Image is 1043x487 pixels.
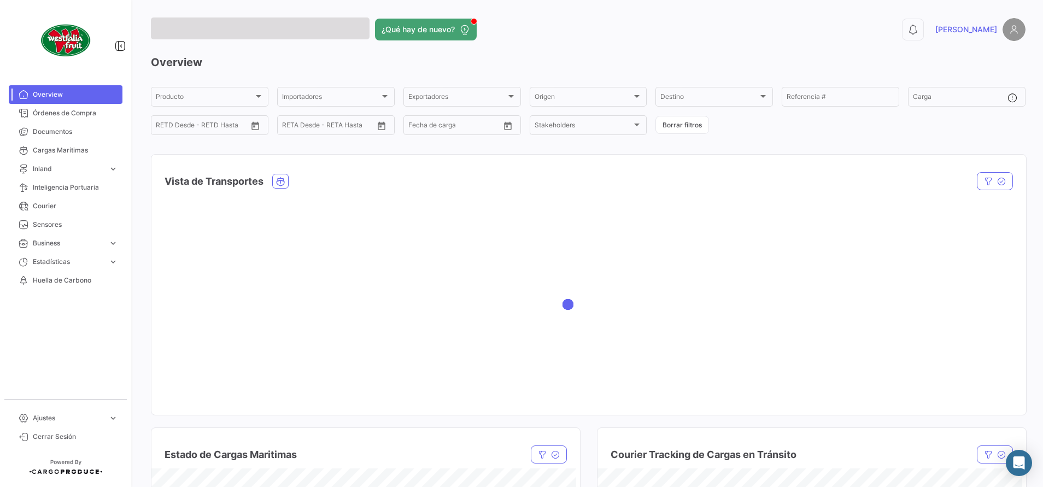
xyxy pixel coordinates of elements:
[183,123,226,131] input: Hasta
[33,432,118,442] span: Cerrar Sesión
[33,275,118,285] span: Huella de Carbono
[436,123,479,131] input: Hasta
[500,118,516,134] button: Open calendar
[108,257,118,267] span: expand_more
[9,141,122,160] a: Cargas Marítimas
[33,413,104,423] span: Ajustes
[1006,450,1032,476] div: Abrir Intercom Messenger
[655,116,709,134] button: Borrar filtros
[151,55,1026,70] h3: Overview
[282,123,302,131] input: Desde
[1003,18,1026,41] img: placeholder-user.png
[33,145,118,155] span: Cargas Marítimas
[382,24,455,35] span: ¿Qué hay de nuevo?
[9,215,122,234] a: Sensores
[33,108,118,118] span: Órdenes de Compra
[33,90,118,99] span: Overview
[33,164,104,174] span: Inland
[9,197,122,215] a: Courier
[38,13,93,68] img: client-50.png
[535,95,632,102] span: Origen
[375,19,477,40] button: ¿Qué hay de nuevo?
[273,174,288,188] button: Ocean
[156,95,254,102] span: Producto
[408,123,428,131] input: Desde
[660,95,758,102] span: Destino
[165,174,263,189] h4: Vista de Transportes
[9,122,122,141] a: Documentos
[108,413,118,423] span: expand_more
[309,123,353,131] input: Hasta
[33,183,118,192] span: Inteligencia Portuaria
[611,447,796,462] h4: Courier Tracking de Cargas en Tránsito
[535,123,632,131] span: Stakeholders
[156,123,175,131] input: Desde
[33,201,118,211] span: Courier
[165,447,297,462] h4: Estado de Cargas Maritimas
[108,164,118,174] span: expand_more
[9,85,122,104] a: Overview
[108,238,118,248] span: expand_more
[9,271,122,290] a: Huella de Carbono
[408,95,506,102] span: Exportadores
[373,118,390,134] button: Open calendar
[33,127,118,137] span: Documentos
[935,24,997,35] span: [PERSON_NAME]
[33,257,104,267] span: Estadísticas
[247,118,263,134] button: Open calendar
[9,104,122,122] a: Órdenes de Compra
[33,238,104,248] span: Business
[33,220,118,230] span: Sensores
[282,95,380,102] span: Importadores
[9,178,122,197] a: Inteligencia Portuaria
